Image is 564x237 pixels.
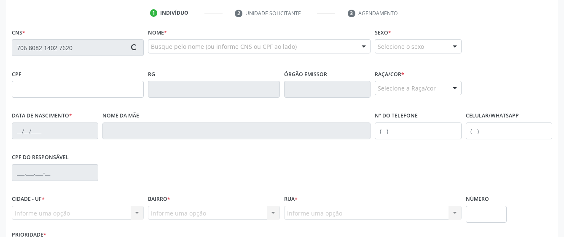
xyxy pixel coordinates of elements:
label: CPF [12,68,21,81]
label: Nome da mãe [102,109,139,122]
label: Data de nascimento [12,109,72,122]
span: Busque pelo nome (ou informe CNS ou CPF ao lado) [151,42,297,51]
label: Nome [148,26,167,39]
label: CNS [12,26,25,39]
label: Sexo [375,26,391,39]
label: Número [466,193,489,206]
label: Bairro [148,193,170,206]
label: Rua [284,193,298,206]
label: Celular/WhatsApp [466,109,519,122]
label: Raça/cor [375,68,404,81]
input: __/__/____ [12,122,98,139]
label: CPF do responsável [12,151,69,164]
div: 1 [150,9,158,17]
div: Indivíduo [160,9,188,17]
label: Cidade - UF [12,193,45,206]
label: Nº do Telefone [375,109,418,122]
label: RG [148,68,155,81]
span: Selecione a Raça/cor [378,84,436,93]
input: (__) _____-_____ [466,122,552,139]
input: ___.___.___-__ [12,164,98,181]
input: (__) _____-_____ [375,122,461,139]
span: Selecione o sexo [378,42,424,51]
label: Órgão emissor [284,68,327,81]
